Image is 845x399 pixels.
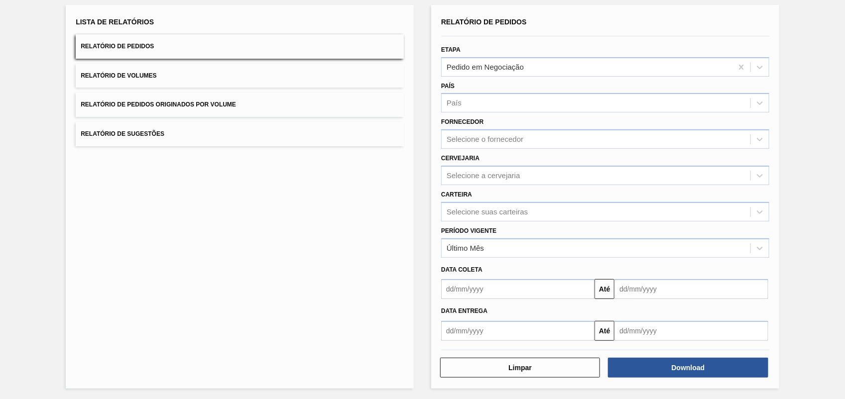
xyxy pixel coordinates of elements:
[447,63,524,71] div: Pedido em Negociação
[447,135,523,144] div: Selecione o fornecedor
[614,321,768,341] input: dd/mm/yyyy
[441,191,472,198] label: Carteira
[440,358,600,378] button: Limpar
[447,99,462,107] div: País
[447,244,484,252] div: Último Mês
[81,72,156,79] span: Relatório de Volumes
[441,46,461,53] label: Etapa
[76,34,404,59] button: Relatório de Pedidos
[441,83,455,90] label: País
[441,266,483,273] span: Data coleta
[441,321,595,341] input: dd/mm/yyyy
[441,279,595,299] input: dd/mm/yyyy
[441,155,480,162] label: Cervejaria
[608,358,768,378] button: Download
[447,171,520,180] div: Selecione a cervejaria
[81,101,236,108] span: Relatório de Pedidos Originados por Volume
[595,321,614,341] button: Até
[441,307,487,314] span: Data Entrega
[614,279,768,299] input: dd/mm/yyyy
[441,18,527,26] span: Relatório de Pedidos
[81,43,154,50] span: Relatório de Pedidos
[76,93,404,117] button: Relatório de Pedidos Originados por Volume
[81,130,164,137] span: Relatório de Sugestões
[441,118,483,125] label: Fornecedor
[76,122,404,146] button: Relatório de Sugestões
[441,227,496,234] label: Período Vigente
[76,18,154,26] span: Lista de Relatórios
[595,279,614,299] button: Até
[447,207,528,216] div: Selecione suas carteiras
[76,64,404,88] button: Relatório de Volumes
